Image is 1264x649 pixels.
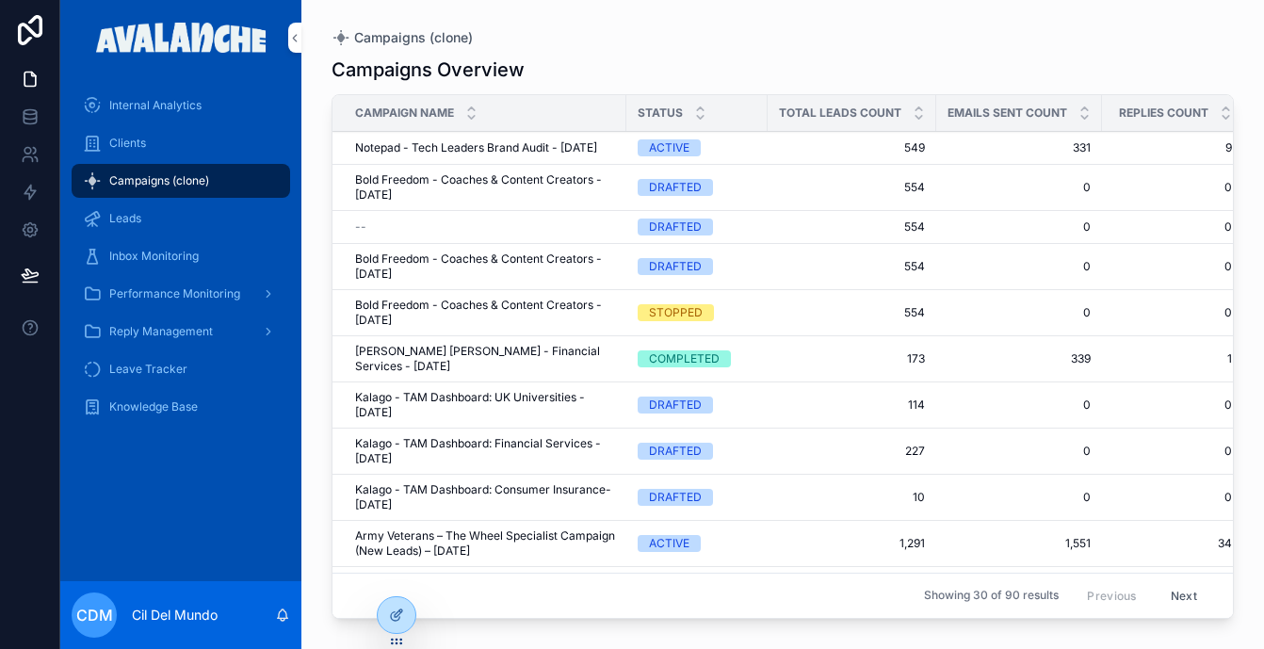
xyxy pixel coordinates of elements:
[72,390,290,424] a: Knowledge Base
[638,350,756,367] a: COMPLETED
[60,75,301,448] div: scrollable content
[924,589,1059,604] span: Showing 30 of 90 results
[355,140,597,155] span: Notepad - Tech Leaders Brand Audit - [DATE]
[355,528,615,559] a: Army Veterans – The Wheel Specialist Campaign (New Leads) – [DATE]
[649,443,702,460] div: DRAFTED
[72,352,290,386] a: Leave Tracker
[779,219,925,235] a: 554
[649,350,720,367] div: COMPLETED
[948,444,1091,459] a: 0
[638,219,756,235] a: DRAFTED
[948,490,1091,505] a: 0
[72,202,290,235] a: Leads
[948,180,1091,195] a: 0
[638,535,756,552] a: ACTIVE
[948,105,1067,121] span: Emails Sent Count
[948,398,1091,413] a: 0
[638,258,756,275] a: DRAFTED
[779,305,925,320] a: 554
[1113,180,1232,195] a: 0
[72,277,290,311] a: Performance Monitoring
[1113,305,1232,320] a: 0
[355,251,615,282] a: Bold Freedom - Coaches & Content Creators - [DATE]
[355,140,615,155] a: Notepad - Tech Leaders Brand Audit - [DATE]
[109,362,187,377] span: Leave Tracker
[948,219,1091,235] a: 0
[779,351,925,366] a: 173
[109,173,209,188] span: Campaigns (clone)
[355,219,366,235] span: --
[72,239,290,273] a: Inbox Monitoring
[355,390,615,420] span: Kalago - TAM Dashboard: UK Universities - [DATE]
[649,139,689,156] div: ACTIVE
[779,140,925,155] a: 549
[779,398,925,413] a: 114
[1113,351,1232,366] span: 1
[779,180,925,195] a: 554
[779,444,925,459] a: 227
[109,286,240,301] span: Performance Monitoring
[332,57,525,83] h1: Campaigns Overview
[948,305,1091,320] a: 0
[72,89,290,122] a: Internal Analytics
[638,489,756,506] a: DRAFTED
[109,211,141,226] span: Leads
[649,397,702,414] div: DRAFTED
[649,489,702,506] div: DRAFTED
[355,436,615,466] a: Kalago - TAM Dashboard: Financial Services - [DATE]
[638,105,683,121] span: Status
[1113,444,1232,459] a: 0
[355,219,615,235] a: --
[638,443,756,460] a: DRAFTED
[779,536,925,551] a: 1,291
[355,298,615,328] a: Bold Freedom - Coaches & Content Creators - [DATE]
[1113,398,1232,413] a: 0
[1113,259,1232,274] a: 0
[1113,490,1232,505] a: 0
[332,28,473,47] a: Campaigns (clone)
[649,535,689,552] div: ACTIVE
[638,179,756,196] a: DRAFTED
[1113,219,1232,235] a: 0
[72,164,290,198] a: Campaigns (clone)
[948,351,1091,366] a: 339
[109,136,146,151] span: Clients
[1113,140,1232,155] span: 9
[948,140,1091,155] a: 331
[1158,581,1210,610] button: Next
[355,482,615,512] a: Kalago - TAM Dashboard: Consumer Insurance- [DATE]
[948,536,1091,551] a: 1,551
[948,259,1091,274] a: 0
[779,105,901,121] span: Total Leads Count
[355,105,454,121] span: Campaign Name
[638,139,756,156] a: ACTIVE
[355,172,615,203] span: Bold Freedom - Coaches & Content Creators - [DATE]
[779,259,925,274] a: 554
